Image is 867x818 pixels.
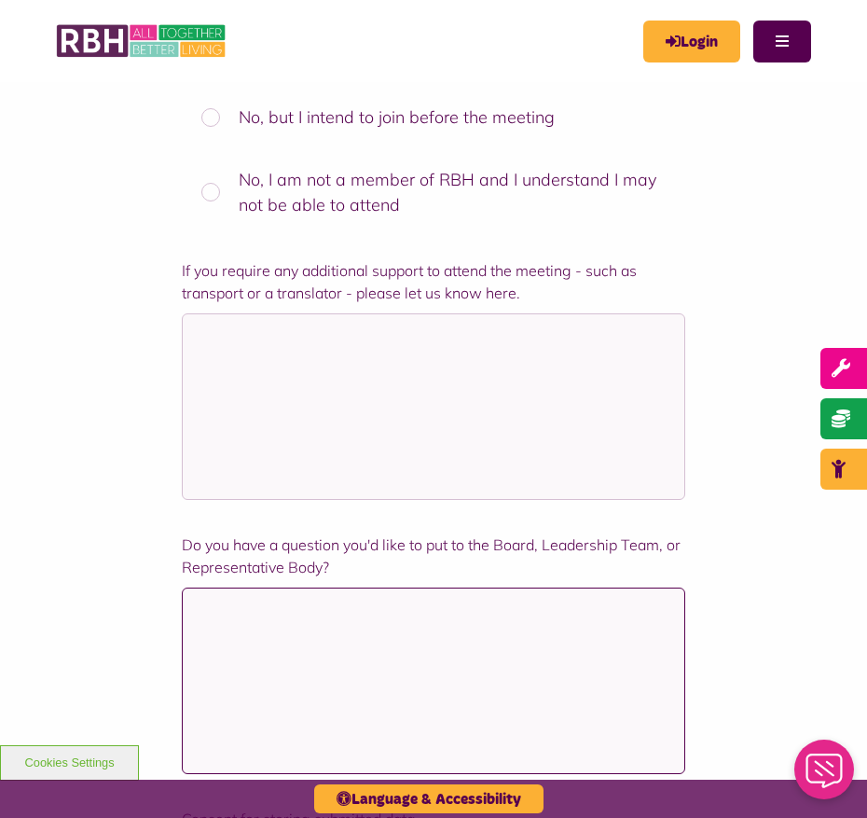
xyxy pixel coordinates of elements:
[182,534,685,578] label: Do you have a question you'd like to put to the Board, Leadership Team, or Representative Body?
[182,153,685,231] label: No, I am not a member of RBH and I understand I may not be able to attend
[753,21,811,62] button: Navigation
[182,259,685,304] label: If you require any additional support to attend the meeting - such as transport or a translator -...
[182,90,685,144] label: No, but I intend to join before the meeting
[783,734,867,818] iframe: Netcall Web Assistant for live chat
[314,784,544,813] button: Language & Accessibility
[643,21,740,62] a: MyRBH
[56,19,228,63] img: RBH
